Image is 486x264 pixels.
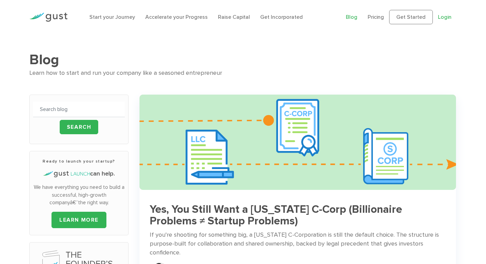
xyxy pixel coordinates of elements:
[150,204,446,227] h3: Yes, You Still Want a [US_STATE] C-Corp (Billionaire Problems ≠ Startup Problems)
[33,169,125,178] h4: can help.
[33,183,125,207] p: We have everything you need to build a successful, high-growth companyâ€”the right way.
[260,14,303,20] a: Get Incorporated
[60,120,99,134] input: Search
[145,14,208,20] a: Accelerate your Progress
[33,102,125,117] input: Search blog
[139,95,456,190] img: S Corporation Llc Startup Tax Savings Hero 745a637daab6798955651138ffe46d682c36e4ed50c581f4efd756...
[29,68,457,78] div: Learn how to start and run your company like a seasoned entrepreneur
[438,14,452,20] a: Login
[218,14,250,20] a: Raise Capital
[29,51,457,68] h1: Blog
[368,14,384,20] a: Pricing
[346,14,357,20] a: Blog
[33,158,125,164] h3: Ready to launch your startup?
[89,14,135,20] a: Start your Journey
[51,212,106,228] a: LEARN MORE
[29,13,68,22] img: Gust Logo
[150,231,446,257] div: If you're shooting for something big, a [US_STATE] C-Corporation is still the default choice. The...
[389,10,433,24] a: Get Started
